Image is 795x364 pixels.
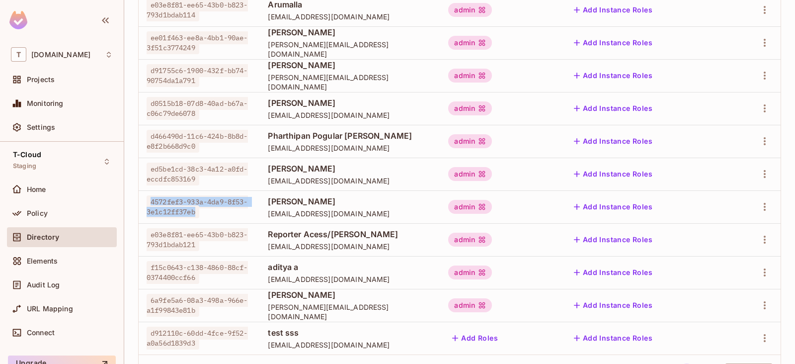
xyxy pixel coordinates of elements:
[147,163,248,185] span: ed5be1cd-38c3-4a12-a0fd-eccdfc853169
[27,185,46,193] span: Home
[13,162,36,170] span: Staging
[570,68,656,84] button: Add Instance Roles
[570,2,656,18] button: Add Instance Roles
[268,274,432,284] span: [EMAIL_ADDRESS][DOMAIN_NAME]
[268,176,432,185] span: [EMAIL_ADDRESS][DOMAIN_NAME]
[570,330,656,346] button: Add Instance Roles
[27,233,59,241] span: Directory
[147,130,248,153] span: d466490d-11c6-424b-8b8d-e8f2b668d9c0
[268,262,432,273] span: aditya a
[27,329,55,337] span: Connect
[147,64,248,87] span: d91755c6-1900-432f-bb74-90754da1a791
[268,340,432,350] span: [EMAIL_ADDRESS][DOMAIN_NAME]
[268,110,432,120] span: [EMAIL_ADDRESS][DOMAIN_NAME]
[268,163,432,174] span: [PERSON_NAME]
[268,97,432,108] span: [PERSON_NAME]
[448,167,492,181] div: admin
[448,200,492,214] div: admin
[147,294,248,317] span: 6a9fe5a6-08a3-498a-966e-a1f99843e81b
[268,130,432,141] span: Pharthipan Pogular [PERSON_NAME]
[448,3,492,17] div: admin
[268,40,432,59] span: [PERSON_NAME][EMAIL_ADDRESS][DOMAIN_NAME]
[147,327,248,350] span: d912110c-60dd-4fce-9f52-a0a56d1839d3
[147,97,248,120] span: d0515b18-07d8-40ad-b67a-c06c79de6078
[448,298,492,312] div: admin
[448,36,492,50] div: admin
[147,31,248,54] span: ee01f463-ee8a-4bb1-90ae-3f51c3774249
[27,305,73,313] span: URL Mapping
[268,327,432,338] span: test sss
[147,195,248,218] span: 4572fef3-933a-4da9-8f53-3e1c12ff37eb
[9,11,27,29] img: SReyMgAAAABJRU5ErkJggg==
[570,199,656,215] button: Add Instance Roles
[448,330,502,346] button: Add Roles
[448,134,492,148] div: admin
[448,101,492,115] div: admin
[147,228,248,251] span: e03e8f81-ee65-43b0-b823-793d1bdab121
[13,151,41,159] span: T-Cloud
[268,289,432,300] span: [PERSON_NAME]
[268,73,432,91] span: [PERSON_NAME][EMAIL_ADDRESS][DOMAIN_NAME]
[268,27,432,38] span: [PERSON_NAME]
[268,229,432,240] span: Reporter Acess/[PERSON_NAME]
[268,60,432,71] span: [PERSON_NAME]
[268,302,432,321] span: [PERSON_NAME][EMAIL_ADDRESS][DOMAIN_NAME]
[268,209,432,218] span: [EMAIL_ADDRESS][DOMAIN_NAME]
[27,209,48,217] span: Policy
[570,232,656,248] button: Add Instance Roles
[147,261,248,284] span: f15c0643-c138-4860-88cf-0374400ccf66
[570,133,656,149] button: Add Instance Roles
[448,266,492,279] div: admin
[31,51,90,59] span: Workspace: t-mobile.com
[448,69,492,83] div: admin
[268,242,432,251] span: [EMAIL_ADDRESS][DOMAIN_NAME]
[27,123,55,131] span: Settings
[570,265,656,280] button: Add Instance Roles
[27,257,58,265] span: Elements
[268,196,432,207] span: [PERSON_NAME]
[268,12,432,21] span: [EMAIL_ADDRESS][DOMAIN_NAME]
[27,99,64,107] span: Monitoring
[448,233,492,247] div: admin
[570,166,656,182] button: Add Instance Roles
[27,281,60,289] span: Audit Log
[570,100,656,116] button: Add Instance Roles
[11,47,26,62] span: T
[570,35,656,51] button: Add Instance Roles
[27,76,55,84] span: Projects
[268,143,432,153] span: [EMAIL_ADDRESS][DOMAIN_NAME]
[570,297,656,313] button: Add Instance Roles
